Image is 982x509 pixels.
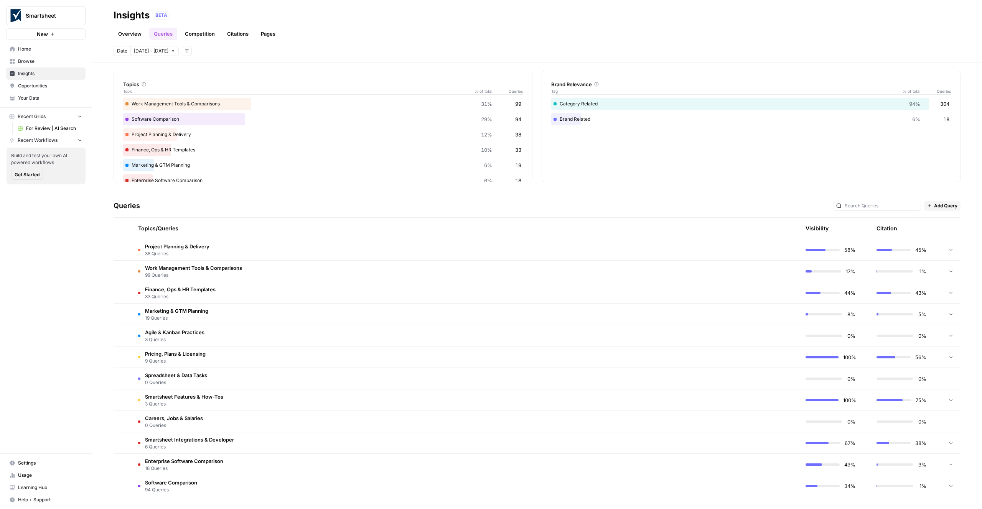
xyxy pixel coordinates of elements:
[145,250,209,257] span: 38 Queries
[145,379,207,386] span: 0 Queries
[18,460,82,466] span: Settings
[877,218,897,239] div: Citation
[844,289,855,297] span: 44%
[6,28,86,40] button: New
[18,82,82,89] span: Opportunities
[145,393,223,401] span: Smartsheet Features & How-Tos
[18,46,82,53] span: Home
[551,80,951,88] div: Brand Relevance
[145,465,223,472] span: 18 Queries
[18,472,82,479] span: Usage
[18,484,82,491] span: Learning Hub
[6,92,86,104] a: Your Data
[481,100,492,108] span: 31%
[515,131,521,138] span: 38
[145,286,216,293] span: Finance, Ops & HR Templates
[915,289,926,297] span: 43%
[18,70,82,77] span: Insights
[26,12,72,20] span: Smartsheet
[18,113,46,120] span: Recent Grids
[153,11,170,19] div: BETA
[845,202,918,210] input: Search Queries
[134,48,168,54] span: [DATE] - [DATE]
[256,28,280,40] a: Pages
[481,131,492,138] span: 12%
[145,328,204,336] span: Agile & Kanban Practices
[915,353,926,361] span: 56%
[551,113,951,125] div: Brand Related
[145,315,208,322] span: 19 Queries
[843,353,855,361] span: 100%
[9,9,23,23] img: Smartsheet Logo
[943,115,949,123] span: 18
[920,88,951,94] span: Queries
[515,115,521,123] span: 94
[180,28,219,40] a: Competition
[515,100,521,108] span: 99
[481,146,492,154] span: 10%
[145,414,203,422] span: Careers, Jobs & Salaries
[844,461,855,468] span: 49%
[145,457,223,465] span: Enterprise Software Comparison
[6,469,86,481] a: Usage
[123,88,469,94] span: Topic
[145,293,216,300] span: 33 Queries
[145,358,206,365] span: 9 Queries
[145,264,242,272] span: Work Management Tools & Comparisons
[18,496,82,503] span: Help + Support
[117,48,127,54] span: Date
[37,30,48,38] span: New
[484,177,492,184] span: 6%
[18,137,58,144] span: Recent Workflows
[145,436,234,443] span: Smartsheet Integrations & Developer
[918,268,926,275] span: 1%
[11,170,43,180] button: Get Started
[123,174,523,187] div: Enterprise Software Comparison
[145,336,204,343] span: 3 Queries
[138,218,720,239] div: Topics/Queries
[18,95,82,102] span: Your Data
[844,482,855,490] span: 34%
[846,268,855,275] span: 17%
[918,461,926,468] span: 3%
[924,201,961,211] button: Add Query
[145,272,242,279] span: 99 Queries
[6,80,86,92] a: Opportunities
[918,418,926,425] span: 0%
[844,246,855,254] span: 58%
[551,98,951,110] div: Category Related
[918,482,926,490] span: 1%
[123,80,523,88] div: Topics
[123,159,523,171] div: Marketing & GTM Planning
[934,202,957,209] span: Add Query
[806,225,829,232] div: Visibility
[130,46,179,56] button: [DATE] - [DATE]
[123,113,523,125] div: Software Comparison
[6,6,86,25] button: Workspace: Smartsheet
[469,88,492,94] span: % of total
[918,375,926,383] span: 0%
[515,161,521,169] span: 19
[123,144,523,156] div: Finance, Ops & HR Templates
[492,88,523,94] span: Queries
[515,177,521,184] span: 18
[14,122,86,135] a: For Review | AI Search
[15,171,40,178] span: Get Started
[918,310,926,318] span: 5%
[6,494,86,506] button: Help + Support
[145,350,206,358] span: Pricing, Plans & Licensing
[11,152,81,166] span: Build and test your own AI powered workflows
[6,457,86,469] a: Settings
[114,9,150,21] div: Insights
[18,58,82,65] span: Browse
[847,332,855,340] span: 0%
[145,401,223,407] span: 3 Queries
[145,307,208,315] span: Marketing & GTM Planning
[114,28,146,40] a: Overview
[114,200,140,211] h3: Queries
[145,443,234,450] span: 6 Queries
[145,486,197,493] span: 94 Queries
[847,418,855,425] span: 0%
[897,88,920,94] span: % of total
[484,161,492,169] span: 6%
